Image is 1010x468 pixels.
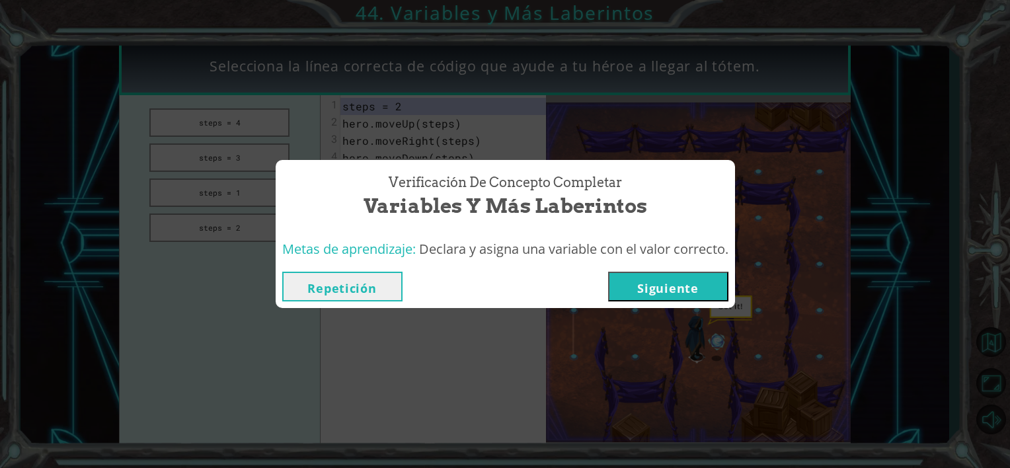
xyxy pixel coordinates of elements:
button: Repetición [282,272,403,301]
span: Metas de aprendizaje: [282,240,416,258]
span: Verificación de Concepto Completar [389,173,622,192]
button: Siguiente [608,272,728,301]
span: Variables y Más Laberintos [364,192,647,220]
span: Declara y asigna una variable con el valor correcto. [419,240,728,258]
